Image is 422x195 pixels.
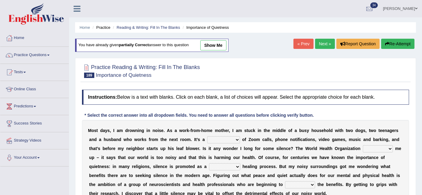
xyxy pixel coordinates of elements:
b: f [149,137,150,142]
b: e [105,146,108,151]
b: r [192,128,193,133]
b: o [293,137,296,142]
b: t [369,128,370,133]
b: a [117,128,119,133]
b: d [330,128,333,133]
b: t [96,146,97,151]
b: o [351,128,353,133]
b: i [299,137,300,142]
b: s [198,137,200,142]
b: s [304,128,307,133]
b: a [180,146,182,151]
b: o [182,137,184,142]
b: a [265,137,267,142]
b: w [223,146,226,151]
a: Predictions [0,98,69,113]
b: g [141,128,144,133]
div: * Select the correct answer into all dropdown fields. You need to answer all questions before cli... [82,112,316,118]
b: m [238,128,242,133]
b: , [366,128,367,133]
b: t [149,146,150,151]
b: , [315,137,316,142]
b: f [298,137,299,142]
b: h [265,128,268,133]
b: e [178,146,180,151]
b: f [108,146,109,151]
b: t [264,128,265,133]
b: m [256,137,260,142]
b: d [368,137,371,142]
b: i [321,137,322,142]
b: Instructions: [88,94,117,100]
b: e [284,128,286,133]
b: h [201,128,204,133]
b: o [327,137,330,142]
a: Next » [315,39,335,49]
b: o [245,146,248,151]
b: h [223,128,225,133]
b: g [390,128,392,133]
b: a [303,137,305,142]
b: I [113,128,114,133]
b: b [373,137,376,142]
b: s [313,137,315,142]
b: s [147,146,149,151]
b: e [161,128,164,133]
b: o [358,128,361,133]
b: i [306,137,308,142]
b: o [183,128,185,133]
b: A [167,128,170,133]
b: - [200,128,201,133]
b: a [150,146,153,151]
b: b [111,137,114,142]
b: o [251,137,254,142]
b: t [210,146,211,151]
b: e [285,137,288,142]
b: w [123,137,127,142]
b: e [196,146,198,151]
b: t [89,146,91,151]
b: e [129,146,131,151]
b: s [355,137,357,142]
b: m [206,128,210,133]
b: h [278,137,281,142]
b: y [218,146,221,151]
b: l [267,137,268,142]
a: Your Account [0,149,69,164]
b: e [341,137,343,142]
b: . [199,146,200,151]
b: d [355,128,358,133]
a: Online Class [0,81,69,96]
a: Success Stories [0,115,69,130]
b: l [176,146,178,151]
b: s [109,137,111,142]
b: w [335,128,339,133]
b: l [329,128,330,133]
b: a [99,137,102,142]
b: I [203,146,204,151]
b: w [132,128,135,133]
b: s [144,137,147,142]
b: f [190,128,192,133]
b: l [282,128,284,133]
b: d [280,128,283,133]
b: g [332,137,335,142]
b: t [378,128,380,133]
b: h [311,128,314,133]
b: - [189,128,191,133]
b: b [103,146,105,151]
b: s [343,137,345,142]
b: u [353,137,355,142]
b: t [295,137,297,142]
b: o [152,137,155,142]
b: m [154,137,158,142]
b: o [280,137,283,142]
b: a [103,128,105,133]
b: e [172,137,174,142]
b: e [392,128,394,133]
b: n [153,128,155,133]
b: o [204,128,207,133]
b: e [113,146,116,151]
b: n [229,146,232,151]
b: e [380,128,382,133]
